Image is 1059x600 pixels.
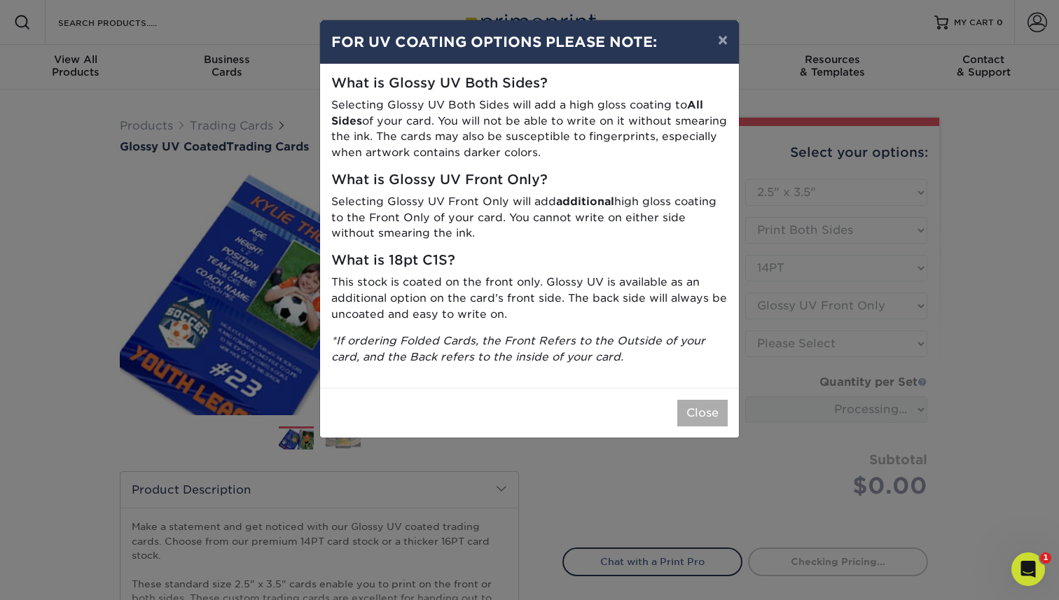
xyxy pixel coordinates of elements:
[677,400,728,426] button: Close
[331,194,728,242] p: Selecting Glossy UV Front Only will add high gloss coating to the Front Only of your card. You ca...
[331,97,728,161] p: Selecting Glossy UV Both Sides will add a high gloss coating to of your card. You will not be abl...
[331,334,705,363] i: *If ordering Folded Cards, the Front Refers to the Outside of your card, and the Back refers to t...
[331,98,703,127] strong: All Sides
[331,172,728,188] h5: What is Glossy UV Front Only?
[1011,552,1045,586] iframe: Intercom live chat
[331,253,728,269] h5: What is 18pt C1S?
[707,20,739,60] button: ×
[331,76,728,92] h5: What is Glossy UV Both Sides?
[556,195,614,208] strong: additional
[331,274,728,322] p: This stock is coated on the front only. Glossy UV is available as an additional option on the car...
[1040,552,1051,564] span: 1
[331,32,728,53] h4: FOR UV COATING OPTIONS PLEASE NOTE:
